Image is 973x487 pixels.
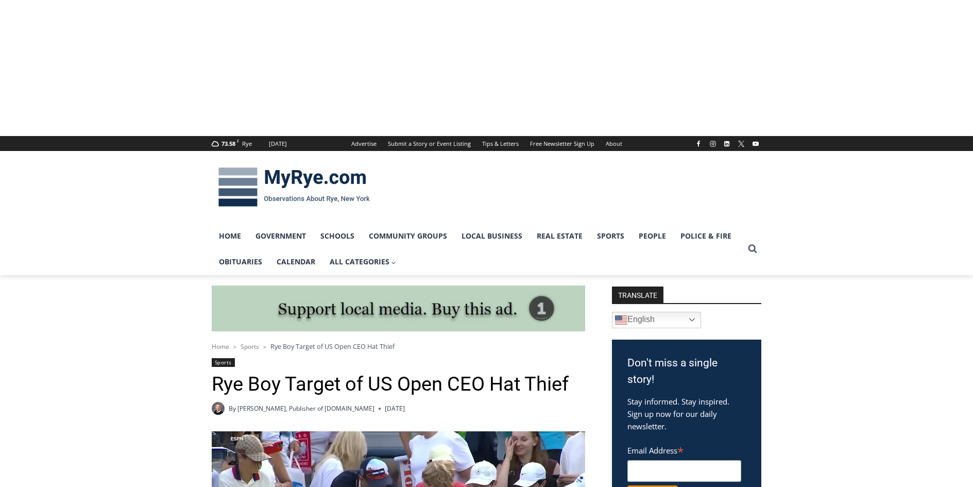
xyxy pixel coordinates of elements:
[269,139,287,148] div: [DATE]
[237,138,239,144] span: F
[237,404,374,413] a: [PERSON_NAME], Publisher of [DOMAIN_NAME]
[743,240,762,258] button: View Search Form
[229,404,236,413] span: By
[212,160,377,214] img: MyRye.com
[612,312,701,328] a: English
[270,342,395,351] span: Rye Boy Target of US Open CEO Hat Thief
[322,249,404,275] a: All Categories
[233,343,236,350] span: >
[631,223,673,249] a: People
[362,223,454,249] a: Community Groups
[212,341,585,351] nav: Breadcrumbs
[330,256,397,267] span: All Categories
[212,223,743,275] nav: Primary Navigation
[242,139,252,148] div: Rye
[627,395,746,432] p: Stay informed. Stay inspired. Sign up now for our daily newsletter.
[615,314,627,326] img: en
[212,402,225,415] a: Author image
[673,223,739,249] a: Police & Fire
[212,286,585,332] img: support local media, buy this ad
[721,138,733,150] a: Linkedin
[212,358,235,367] a: Sports
[749,138,762,150] a: YouTube
[692,138,705,150] a: Facebook
[735,138,747,150] a: X
[382,136,476,151] a: Submit a Story or Event Listing
[221,140,235,147] span: 73.58
[524,136,600,151] a: Free Newsletter Sign Up
[590,223,631,249] a: Sports
[212,342,229,351] a: Home
[241,342,259,351] a: Sports
[530,223,590,249] a: Real Estate
[269,249,322,275] a: Calendar
[600,136,628,151] a: About
[212,223,248,249] a: Home
[612,287,663,303] strong: TRANSLATE
[627,440,741,459] label: Email Address
[212,373,585,396] h1: Rye Boy Target of US Open CEO Hat Thief
[248,223,313,249] a: Government
[454,223,530,249] a: Local Business
[346,136,628,151] nav: Secondary Navigation
[385,404,405,413] time: [DATE]
[263,343,266,350] span: >
[212,249,269,275] a: Obituaries
[476,136,524,151] a: Tips & Letters
[313,223,362,249] a: Schools
[627,355,746,388] h3: Don't miss a single story!
[346,136,382,151] a: Advertise
[707,138,719,150] a: Instagram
